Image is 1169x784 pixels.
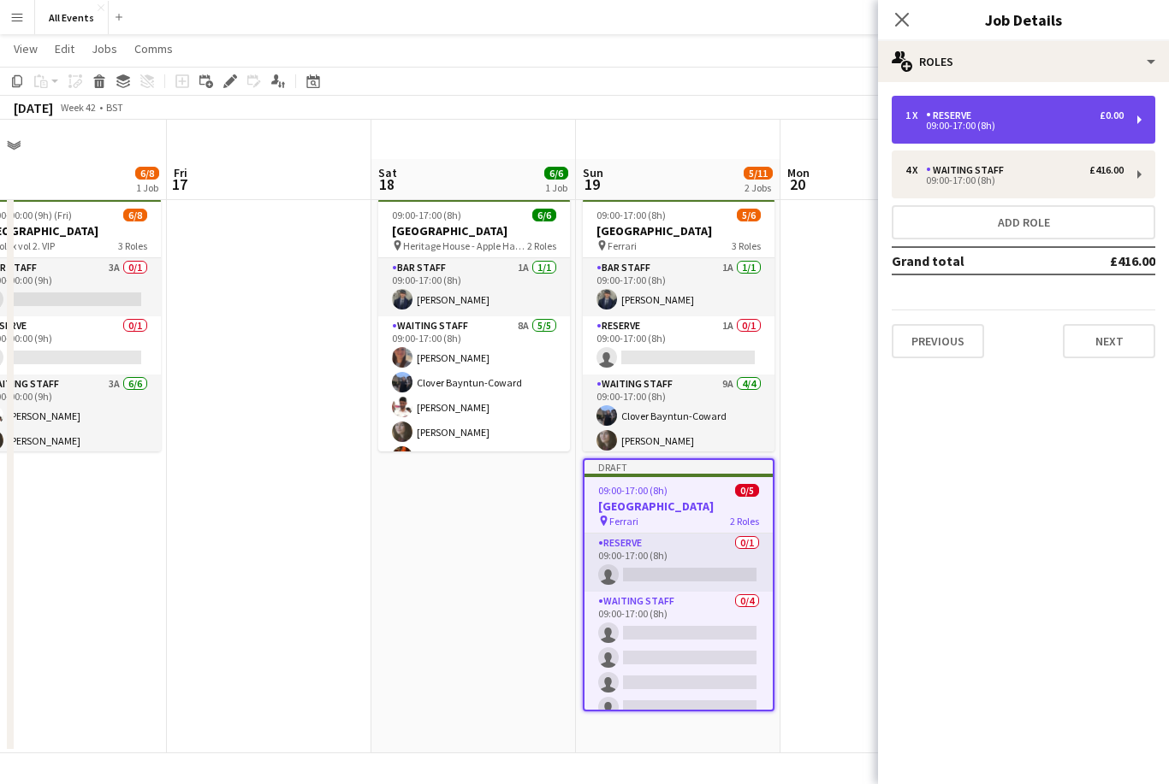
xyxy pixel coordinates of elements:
span: 09:00-17:00 (8h) [392,209,461,221]
div: Waiting Staff [926,164,1011,176]
h3: Job Details [878,9,1169,31]
h3: [GEOGRAPHIC_DATA] [583,223,774,239]
span: 2 Roles [730,515,759,528]
div: 09:00-17:00 (8h) [905,176,1124,185]
span: 3 Roles [118,239,147,252]
span: Fri [174,165,187,180]
app-job-card: 09:00-17:00 (8h)6/6[GEOGRAPHIC_DATA] Heritage House - Apple Harvest day tbc2 RolesBar Staff1A1/10... [378,198,570,451]
span: Sat [378,165,397,180]
a: Comms [128,38,180,60]
app-card-role: Reserve1A0/109:00-17:00 (8h) [583,316,774,374]
span: 3 Roles [732,239,761,252]
div: Draft [584,460,773,474]
span: 18 [376,174,397,194]
span: Ferrari [609,515,638,528]
div: 4 x [905,164,926,176]
div: BST [106,101,123,114]
button: All Events [35,1,109,34]
a: Jobs [85,38,124,60]
div: 1 Job [545,181,567,194]
span: Week 42 [56,101,99,114]
div: 1 Job [136,181,158,194]
div: 2 Jobs [745,181,772,194]
span: Heritage House - Apple Harvest day tbc [403,239,527,252]
div: £416.00 [1089,164,1124,176]
div: Roles [878,41,1169,82]
span: 6/8 [135,167,159,180]
app-job-card: Draft09:00-17:00 (8h)0/5[GEOGRAPHIC_DATA] Ferrari2 RolesReserve0/109:00-17:00 (8h) Waiting Staff0... [583,458,774,711]
a: View [7,38,45,60]
span: 17 [171,174,187,194]
span: 0/5 [735,484,759,497]
div: [DATE] [14,99,53,116]
span: Edit [55,41,74,56]
app-card-role: Waiting Staff8A5/509:00-17:00 (8h)[PERSON_NAME]Clover Bayntun-Coward[PERSON_NAME][PERSON_NAME][PE... [378,316,570,474]
div: 1 x [905,109,926,121]
span: Jobs [92,41,117,56]
span: 5/6 [737,209,761,221]
td: Grand total [892,247,1053,274]
span: Comms [134,41,173,56]
span: 5/11 [744,167,773,180]
td: £416.00 [1053,247,1155,274]
app-card-role: Bar Staff1A1/109:00-17:00 (8h)[PERSON_NAME] [583,258,774,316]
span: View [14,41,38,56]
span: 6/6 [544,167,568,180]
button: Previous [892,324,984,358]
button: Add role [892,205,1155,239]
span: 09:00-17:00 (8h) [596,209,666,221]
span: Sun [583,165,603,180]
div: Reserve [926,109,978,121]
app-card-role: Bar Staff1A1/109:00-17:00 (8h)[PERSON_NAME] [378,258,570,316]
span: Mon [787,165,810,180]
span: 09:00-17:00 (8h) [598,484,668,497]
span: 6/6 [532,209,556,221]
span: 6/8 [123,209,147,221]
span: 20 [785,174,810,194]
span: 19 [580,174,603,194]
app-job-card: 09:00-17:00 (8h)5/6[GEOGRAPHIC_DATA] Ferrari3 RolesBar Staff1A1/109:00-17:00 (8h)[PERSON_NAME]Res... [583,198,774,451]
a: Edit [48,38,81,60]
div: 09:00-17:00 (8h) [905,121,1124,130]
h3: [GEOGRAPHIC_DATA] [378,223,570,239]
app-card-role: Waiting Staff9A4/409:00-17:00 (8h)Clover Bayntun-Coward[PERSON_NAME] [583,374,774,507]
button: Next [1063,324,1155,358]
h3: [GEOGRAPHIC_DATA] [584,498,773,514]
app-card-role: Reserve0/109:00-17:00 (8h) [584,533,773,592]
app-card-role: Waiting Staff0/409:00-17:00 (8h) [584,592,773,724]
span: Ferrari [608,239,637,252]
span: 2 Roles [527,239,556,252]
div: £0.00 [1100,109,1124,121]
